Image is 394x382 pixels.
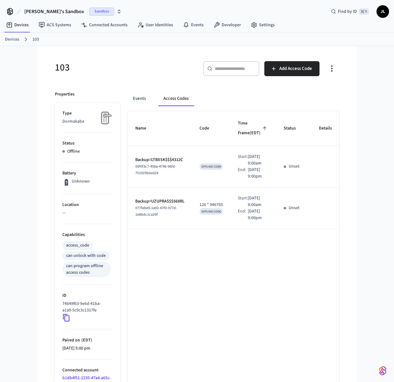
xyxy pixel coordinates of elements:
div: can program offline access codes [66,263,107,276]
span: Find by ID [338,8,357,15]
span: OFFLINE CODE [201,164,221,169]
p: Paired on [62,337,113,344]
div: ant example [128,91,339,106]
p: Status [62,140,113,147]
p: [DATE] 9:00am [248,154,269,167]
span: Sandbox [89,7,114,16]
p: Battery [62,170,113,177]
div: End: [238,208,248,221]
span: 077febe9-1a92-47f0-977d-1e8bdc1ca29f [135,205,177,217]
button: JL [377,5,389,18]
span: ⌘ K [359,8,369,15]
div: End: [238,167,248,180]
p: Type [62,110,113,117]
div: can unlock with code [66,252,106,259]
span: Time Frame(EDT) [238,119,269,138]
span: ( EDT ) [80,337,92,343]
p: Backup=LTBXSK$$$4312C [135,157,185,163]
a: Developer [209,19,246,31]
p: Capabilities [62,232,113,238]
span: [PERSON_NAME]'s Sandbox [24,8,84,15]
a: Devices [1,19,34,31]
span: JL [377,6,388,17]
img: SeamLogoGradient.69752ec5.svg [379,366,387,376]
span: OFFLINE CODE [201,209,221,214]
p: Connected account [62,367,113,374]
p: Unknown [72,178,90,185]
p: Location [62,202,113,208]
p: 126 * 946765 [199,202,223,208]
span: Add Access Code [279,65,312,73]
p: Unset [289,163,300,170]
img: Placeholder Lock Image [97,110,113,126]
a: Connected Accounts [76,19,132,31]
p: Dormakaba [62,118,113,125]
span: Code [199,124,217,133]
p: [DATE] 9:00am [248,195,269,208]
p: Unset [289,205,300,211]
div: access_code [66,242,89,249]
span: Status [284,124,304,133]
a: 103 [32,36,39,43]
a: Settings [246,19,280,31]
button: Add Access Code [264,61,320,76]
a: User Identities [132,19,178,31]
p: [DATE] 9:00pm [248,208,269,221]
p: 74649f63-9e6d-41ba-a1a9-5c9c3c1317fe [62,301,110,314]
div: Find by ID⌘ K [326,6,374,17]
div: Start: [238,195,248,208]
button: Events [128,91,151,106]
p: Offline [67,148,80,155]
span: 59f0f3c7-458a-4746-96fd-751925bda324 [135,164,176,176]
a: ACS Systems [34,19,76,31]
span: Details [319,124,340,133]
p: [DATE] 5:00 pm [62,345,113,352]
a: Events [178,19,209,31]
div: Start: [238,154,248,167]
h5: 103 [55,61,193,74]
button: Access Codes [158,91,194,106]
span: Name [135,124,154,133]
p: ID [62,292,113,299]
a: Devices [5,36,19,43]
p: Properties [55,91,74,98]
p: Backup=UZUPRA$$$568RL [135,198,185,205]
p: [DATE] 9:00pm [248,167,269,180]
p: — [62,210,113,216]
